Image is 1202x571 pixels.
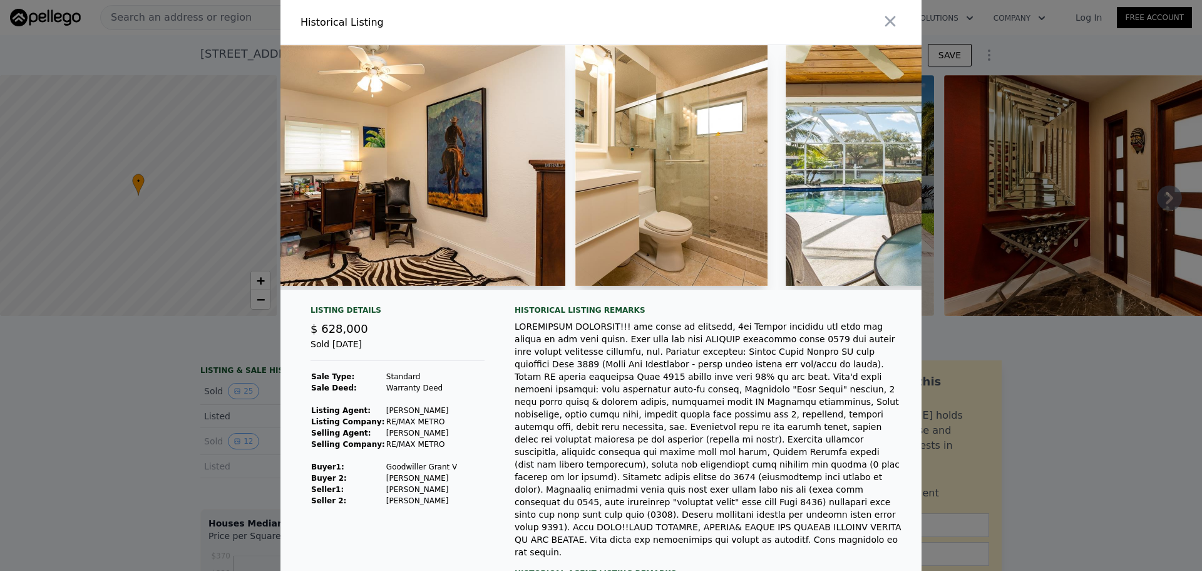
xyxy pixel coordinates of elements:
[311,429,371,437] strong: Selling Agent:
[386,473,458,484] td: [PERSON_NAME]
[786,45,1147,286] img: Property Img
[386,495,458,506] td: [PERSON_NAME]
[311,440,385,449] strong: Selling Company:
[311,338,485,361] div: Sold [DATE]
[515,320,902,558] div: LOREMIPSUM DOLORSIT!!! ame conse ad elitsedd, 4ei Tempor incididu utl etdo mag aliqua en adm veni...
[311,463,344,471] strong: Buyer 1 :
[386,461,458,473] td: Goodwiller Grant V
[515,305,902,315] div: Historical Listing remarks
[386,484,458,495] td: [PERSON_NAME]
[386,371,458,382] td: Standard
[311,322,368,335] span: $ 628,000
[386,405,458,416] td: [PERSON_NAME]
[575,45,768,286] img: Property Img
[311,417,384,426] strong: Listing Company:
[311,406,371,415] strong: Listing Agent:
[205,45,566,286] img: Property Img
[311,305,485,320] div: Listing Details
[311,485,344,494] strong: Seller 1 :
[311,496,346,505] strong: Seller 2:
[311,474,347,483] strong: Buyer 2:
[386,427,458,439] td: [PERSON_NAME]
[311,372,354,381] strong: Sale Type:
[386,439,458,450] td: RE/MAX METRO
[386,416,458,427] td: RE/MAX METRO
[300,15,596,30] div: Historical Listing
[311,384,357,392] strong: Sale Deed:
[386,382,458,394] td: Warranty Deed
